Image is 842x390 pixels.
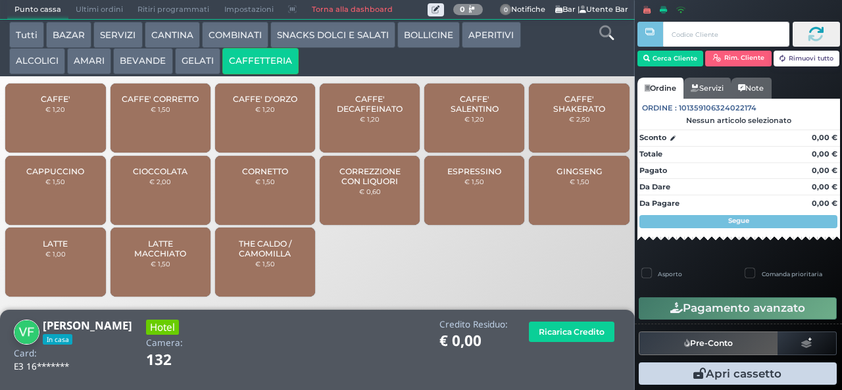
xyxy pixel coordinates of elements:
button: SNACKS DOLCI E SALATI [270,22,395,48]
strong: Pagato [639,166,667,175]
small: € 1,20 [45,105,65,113]
button: Tutti [9,22,44,48]
strong: Segue [728,216,749,225]
label: Comanda prioritaria [762,270,822,278]
small: € 1,50 [464,178,484,185]
span: In casa [43,334,72,345]
button: BEVANDE [113,48,172,74]
span: LATTE MACCHIATO [121,239,199,258]
label: Asporto [658,270,682,278]
button: CAFFETTERIA [222,48,299,74]
strong: 0,00 € [812,149,837,158]
h3: Hotel [146,320,179,335]
input: Codice Cliente [663,22,789,47]
button: Ricarica Credito [529,322,614,342]
span: CAFFE' [41,94,70,104]
span: CAFFE' SALENTINO [435,94,514,114]
small: € 1,20 [255,105,275,113]
small: € 1,20 [360,115,380,123]
strong: Sconto [639,132,666,143]
span: THE CALDO / CAMOMILLA [226,239,305,258]
span: Ultimi ordini [68,1,130,19]
span: CORNETTO [242,166,288,176]
span: CORREZZIONE CON LIQUORI [331,166,409,186]
span: Impostazioni [217,1,281,19]
span: Ritiri programmati [130,1,216,19]
small: € 2,00 [149,178,171,185]
span: 101359106324022174 [679,103,756,114]
button: COMBINATI [202,22,268,48]
button: Pagamento avanzato [639,297,837,320]
span: CAFFE' SHAKERATO [540,94,618,114]
button: ALCOLICI [9,48,65,74]
h1: 132 [146,352,209,368]
button: Cerca Cliente [637,51,704,66]
strong: Totale [639,149,662,158]
button: Apri cassetto [639,362,837,385]
strong: 0,00 € [812,133,837,142]
button: Pre-Conto [639,331,778,355]
button: BAZAR [46,22,91,48]
small: € 1,50 [255,178,275,185]
strong: 0,00 € [812,199,837,208]
span: LATTE [43,239,68,249]
span: CAPPUCCINO [26,166,84,176]
small: € 1,20 [464,115,484,123]
strong: Da Pagare [639,199,680,208]
strong: 0,00 € [812,166,837,175]
h1: € 0,00 [439,333,508,349]
h4: Card: [14,349,37,358]
span: CIOCCOLATA [133,166,187,176]
span: ESPRESSINO [447,166,501,176]
small: € 1,50 [151,260,170,268]
small: € 2,50 [569,115,590,123]
strong: 0,00 € [812,182,837,191]
small: € 0,60 [359,187,381,195]
h4: Camera: [146,338,183,348]
small: € 1,50 [151,105,170,113]
button: SERVIZI [93,22,142,48]
span: 0 [500,4,512,16]
button: BOLLICINE [397,22,460,48]
a: Servizi [683,78,731,99]
small: € 1,50 [255,260,275,268]
span: Ordine : [642,103,677,114]
span: CAFFE' DECAFFEINATO [331,94,409,114]
h4: Credito Residuo: [439,320,508,329]
small: € 1,50 [45,178,65,185]
span: GINGSENG [557,166,603,176]
small: € 1,50 [570,178,589,185]
span: CAFFE' D'ORZO [233,94,297,104]
span: Punto cassa [7,1,68,19]
small: € 1,00 [45,250,66,258]
b: 0 [460,5,465,14]
div: Nessun articolo selezionato [637,116,840,125]
button: Rimuovi tutto [774,51,840,66]
button: Rim. Cliente [705,51,772,66]
a: Note [731,78,771,99]
button: GELATI [175,48,220,74]
a: Torna alla dashboard [304,1,399,19]
button: CANTINA [145,22,200,48]
a: Ordine [637,78,683,99]
img: Vincenzo Fumai [14,320,39,345]
b: [PERSON_NAME] [43,318,132,333]
button: AMARI [67,48,111,74]
span: CAFFE' CORRETTO [122,94,199,104]
strong: Da Dare [639,182,670,191]
button: APERITIVI [462,22,520,48]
